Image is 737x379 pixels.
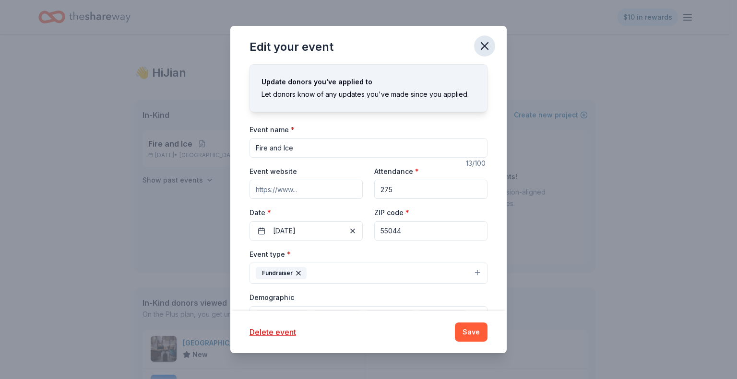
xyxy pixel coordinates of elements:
[250,125,295,135] label: Event name
[250,221,363,241] button: [DATE]
[250,326,296,338] button: Delete event
[313,310,362,323] div: 30-40 yrs
[250,208,363,218] label: Date
[250,180,363,199] input: https://www...
[250,138,487,158] input: Spring Fundraiser
[250,306,487,344] button: All genders30-40 yrs40-50 yrs60-70 yrs50-60 yrs80+ yrs
[374,221,487,241] input: 12345 (U.S. only)
[250,39,333,55] div: Edit your event
[374,180,487,199] input: 20
[250,250,291,259] label: Event type
[374,167,419,176] label: Attendance
[366,310,414,323] div: 40-50 yrs
[256,310,309,323] div: All genders
[250,167,297,176] label: Event website
[455,322,487,342] button: Save
[262,89,475,100] div: Let donors know of any updates you've made since you applied.
[250,263,487,284] button: Fundraiser
[262,76,475,88] div: Update donors you've applied to
[418,310,467,323] div: 60-70 yrs
[256,267,307,279] div: Fundraiser
[466,158,487,169] div: 13 /100
[250,293,294,302] label: Demographic
[374,208,409,218] label: ZIP code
